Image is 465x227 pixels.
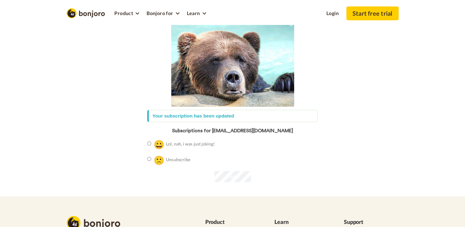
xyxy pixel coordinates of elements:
h4: Support [344,219,399,225]
label: Unsubscribe [147,153,190,166]
input: Submit [214,171,251,182]
a: Product [111,6,143,19]
input: 😀Lol, nah, i was just joking! [147,141,151,145]
a: Learn [183,6,210,19]
a: Bonjoro Logo [67,10,105,15]
div: Your subscription has been updated [147,110,318,122]
h4: Learn [274,219,329,225]
h3: Subscriptions for [EMAIL_ADDRESS][DOMAIN_NAME] [147,128,318,134]
span: 🙁 [154,155,164,165]
img: Bonjoro Logo [67,8,105,18]
h4: Product [205,219,260,225]
label: Lol, nah, i was just joking! [147,138,215,151]
span: 😀 [154,139,164,149]
a: Bonjoro for [143,6,183,19]
a: Login [323,6,342,19]
input: 🙁Unsubscribe [147,157,151,161]
a: Start free trial [346,6,399,20]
